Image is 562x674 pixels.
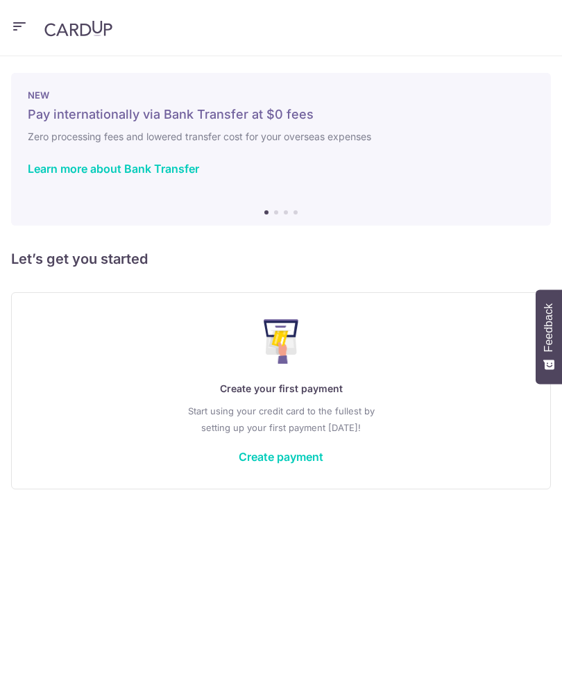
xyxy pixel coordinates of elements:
a: Create payment [239,450,323,464]
p: NEW [28,90,534,101]
img: CardUp [44,20,112,37]
a: Learn more about Bank Transfer [28,162,199,176]
img: Make Payment [264,319,299,364]
button: Feedback - Show survey [536,289,562,384]
span: Feedback [543,303,555,352]
h5: Pay internationally via Bank Transfer at $0 fees [28,106,534,123]
h5: Let’s get you started [11,248,551,270]
iframe: Opens a widget where you can find more information [472,632,548,667]
p: Create your first payment [40,380,522,397]
h6: Zero processing fees and lowered transfer cost for your overseas expenses [28,128,534,145]
p: Start using your credit card to the fullest by setting up your first payment [DATE]! [40,403,522,436]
